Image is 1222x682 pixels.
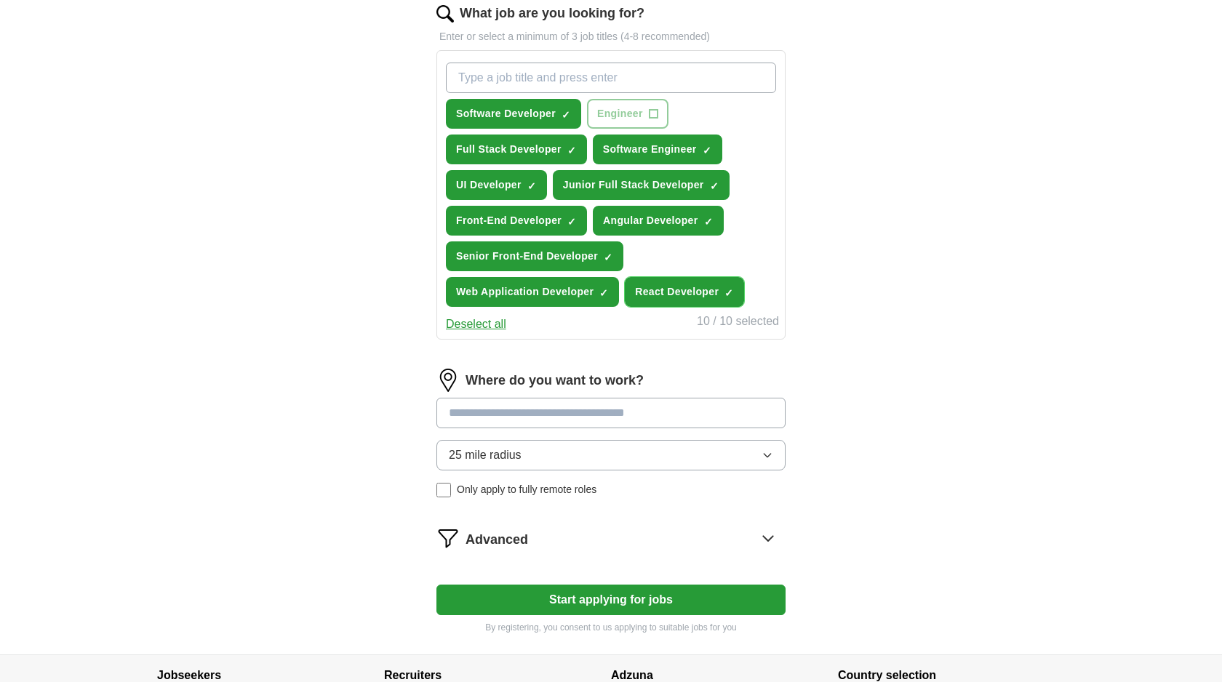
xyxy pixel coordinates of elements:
[436,369,460,392] img: location.png
[724,287,733,299] span: ✓
[436,29,786,44] p: Enter or select a minimum of 3 job titles (4-8 recommended)
[456,213,562,228] span: Front-End Developer
[449,446,522,464] span: 25 mile radius
[460,4,644,23] label: What job are you looking for?
[697,313,779,333] div: 10 / 10 selected
[436,483,451,497] input: Only apply to fully remote roles
[446,170,547,200] button: UI Developer✓
[436,5,454,23] img: search.png
[704,216,713,228] span: ✓
[436,526,460,550] img: filter
[436,585,786,615] button: Start applying for jobs
[567,216,576,228] span: ✓
[446,206,587,236] button: Front-End Developer✓
[527,180,536,192] span: ✓
[456,249,598,264] span: Senior Front-End Developer
[635,284,719,300] span: React Developer
[603,142,697,157] span: Software Engineer
[466,371,644,390] label: Where do you want to work?
[456,177,522,193] span: UI Developer
[446,277,619,307] button: Web Application Developer✓
[446,316,506,333] button: Deselect all
[567,145,576,156] span: ✓
[466,530,528,550] span: Advanced
[553,170,730,200] button: Junior Full Stack Developer✓
[457,482,596,497] span: Only apply to fully remote roles
[436,440,786,470] button: 25 mile radius
[710,180,719,192] span: ✓
[587,99,668,129] button: Engineer
[597,106,643,121] span: Engineer
[446,99,581,129] button: Software Developer✓
[436,621,786,634] p: By registering, you consent to us applying to suitable jobs for you
[599,287,608,299] span: ✓
[446,63,776,93] input: Type a job title and press enter
[446,241,623,271] button: Senior Front-End Developer✓
[446,135,587,164] button: Full Stack Developer✓
[456,284,594,300] span: Web Application Developer
[604,252,612,263] span: ✓
[593,206,723,236] button: Angular Developer✓
[603,213,698,228] span: Angular Developer
[703,145,711,156] span: ✓
[562,109,570,121] span: ✓
[456,106,556,121] span: Software Developer
[563,177,704,193] span: Junior Full Stack Developer
[625,277,744,307] button: React Developer✓
[456,142,562,157] span: Full Stack Developer
[593,135,722,164] button: Software Engineer✓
